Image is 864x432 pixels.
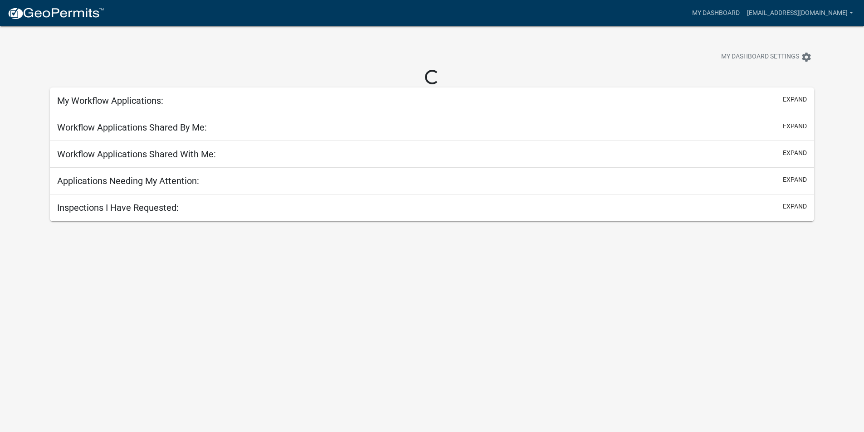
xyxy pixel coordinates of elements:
[783,202,807,211] button: expand
[783,148,807,158] button: expand
[783,121,807,131] button: expand
[743,5,857,22] a: [EMAIL_ADDRESS][DOMAIN_NAME]
[57,202,179,213] h5: Inspections I Have Requested:
[783,95,807,104] button: expand
[688,5,743,22] a: My Dashboard
[57,175,199,186] h5: Applications Needing My Attention:
[57,149,216,160] h5: Workflow Applications Shared With Me:
[57,95,163,106] h5: My Workflow Applications:
[714,48,819,66] button: My Dashboard Settingssettings
[801,52,812,63] i: settings
[783,175,807,184] button: expand
[57,122,207,133] h5: Workflow Applications Shared By Me:
[721,52,799,63] span: My Dashboard Settings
